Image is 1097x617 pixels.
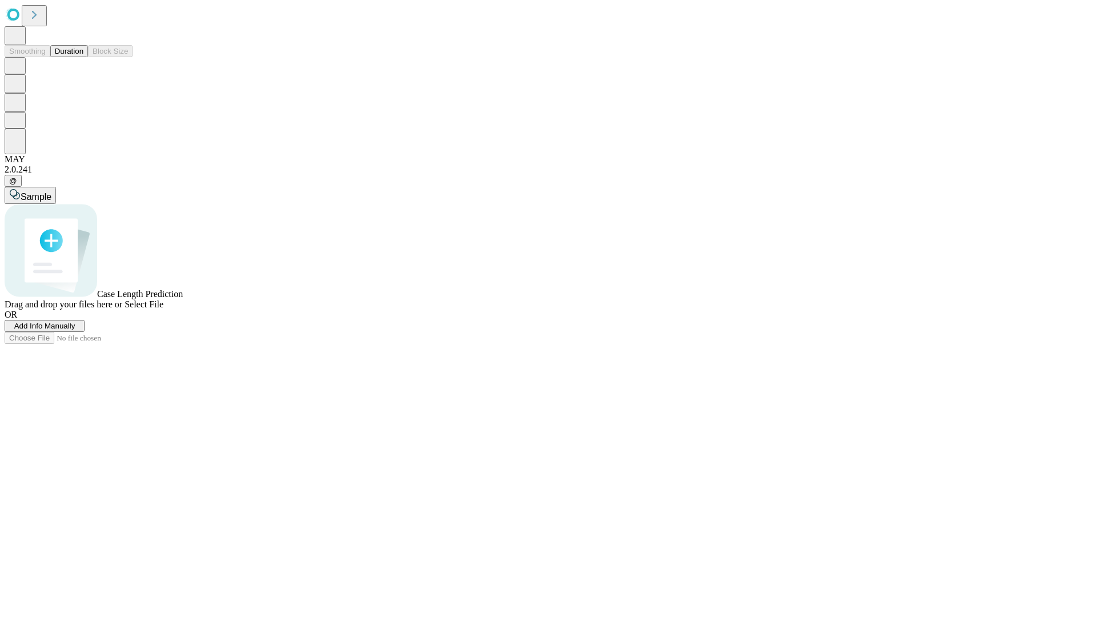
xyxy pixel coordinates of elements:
[9,177,17,185] span: @
[5,165,1092,175] div: 2.0.241
[5,187,56,204] button: Sample
[50,45,88,57] button: Duration
[5,310,17,319] span: OR
[5,175,22,187] button: @
[88,45,133,57] button: Block Size
[5,45,50,57] button: Smoothing
[14,322,75,330] span: Add Info Manually
[125,299,163,309] span: Select File
[5,320,85,332] button: Add Info Manually
[97,289,183,299] span: Case Length Prediction
[21,192,51,202] span: Sample
[5,154,1092,165] div: MAY
[5,299,122,309] span: Drag and drop your files here or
